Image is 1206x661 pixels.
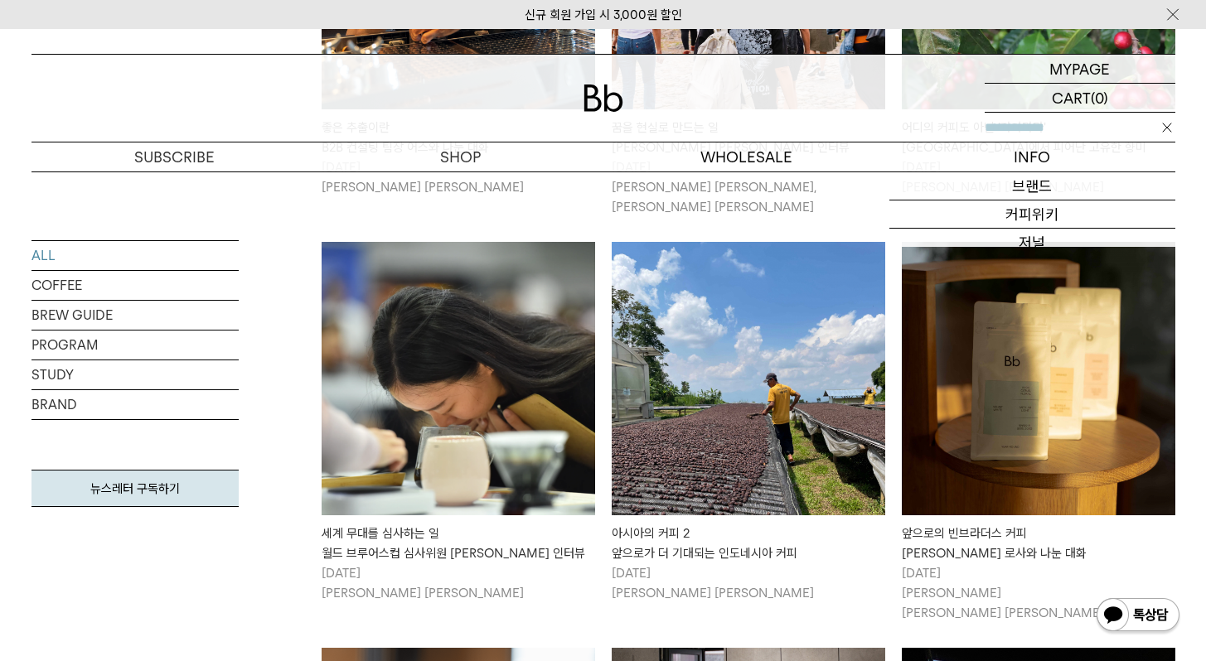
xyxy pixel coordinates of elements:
[31,271,239,300] a: COFFEE
[985,84,1175,113] a: CART (0)
[1091,84,1108,112] p: (0)
[1095,596,1181,636] img: 카카오톡 채널 1:1 채팅 버튼
[612,242,885,603] a: 아시아의 커피 2앞으로가 더 기대되는 인도네시아 커피 아시아의 커피 2앞으로가 더 기대되는 인도네시아 커피 [DATE][PERSON_NAME] [PERSON_NAME]
[889,142,1175,171] p: INFO
[322,523,595,563] div: 세계 무대를 심사하는 일 월드 브루어스컵 심사위원 [PERSON_NAME] 인터뷰
[1052,84,1091,112] p: CART
[322,563,595,603] p: [DATE] [PERSON_NAME] [PERSON_NAME]
[889,229,1175,257] a: 저널
[889,172,1175,200] a: 브랜드
[31,330,239,359] a: PROGRAM
[322,242,595,603] a: 세계 무대를 심사하는 일월드 브루어스컵 심사위원 크리스티 인터뷰 세계 무대를 심사하는 일월드 브루어스컵 심사위원 [PERSON_NAME] 인터뷰 [DATE][PERSON_NA...
[322,242,595,515] img: 세계 무대를 심사하는 일월드 브루어스컵 심사위원 크리스티 인터뷰
[603,142,889,171] p: WHOLESALE
[1049,55,1110,83] p: MYPAGE
[584,84,623,112] img: 로고
[31,241,239,270] a: ALL
[612,242,885,515] img: 아시아의 커피 2앞으로가 더 기대되는 인도네시아 커피
[985,55,1175,84] a: MYPAGE
[889,200,1175,229] a: 커피위키
[612,157,885,217] p: [DATE] [PERSON_NAME] [PERSON_NAME], [PERSON_NAME] [PERSON_NAME]
[322,157,595,197] p: [DATE] [PERSON_NAME] [PERSON_NAME]
[31,301,239,330] a: BREW GUIDE
[525,7,682,22] a: 신규 회원 가입 시 3,000원 할인
[902,523,1175,563] div: 앞으로의 빈브라더스 커피 [PERSON_NAME] 로사와 나눈 대화
[902,242,1175,515] img: 앞으로의 빈브라더스 커피 그린빈 바이어 로사와 나눈 대화
[31,470,239,507] a: 뉴스레터 구독하기
[902,242,1175,623] a: 앞으로의 빈브라더스 커피 그린빈 바이어 로사와 나눈 대화 앞으로의 빈브라더스 커피[PERSON_NAME] 로사와 나눈 대화 [DATE][PERSON_NAME][PERSON_N...
[31,360,239,389] a: STUDY
[317,142,603,171] a: SHOP
[612,563,885,603] p: [DATE] [PERSON_NAME] [PERSON_NAME]
[31,390,239,419] a: BRAND
[902,563,1175,623] p: [DATE] [PERSON_NAME] [PERSON_NAME] [PERSON_NAME]
[612,523,885,563] div: 아시아의 커피 2 앞으로가 더 기대되는 인도네시아 커피
[31,142,317,171] a: SUBSCRIBE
